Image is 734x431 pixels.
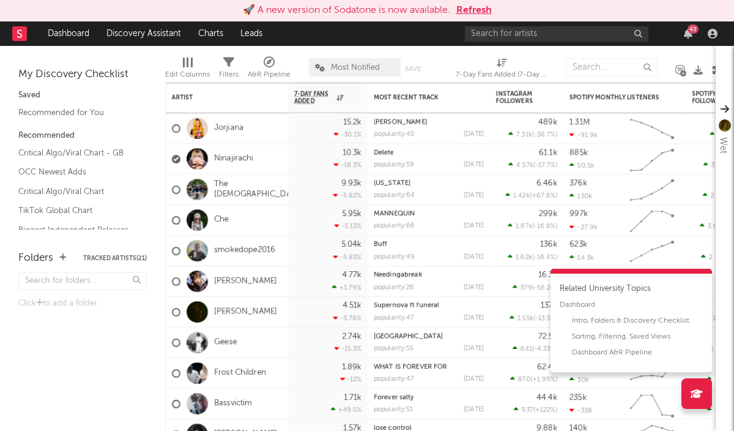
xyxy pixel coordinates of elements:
svg: Chart title [625,266,680,297]
a: Biggest Independent Releases This Week [18,223,135,249]
div: Artist [172,94,264,101]
span: 3.68k [708,223,725,230]
button: 43 [684,29,692,39]
div: 997k [569,210,588,218]
div: 🚀 A new version of Sodatone is now available. [243,3,450,18]
div: Dashboard A&R Pipeline [572,347,652,358]
div: Dashboard [560,299,595,310]
div: ( ) [508,253,557,261]
span: 1.62k [516,254,532,261]
div: 14.3k [569,253,594,261]
a: MANNEQUIN [374,211,415,217]
div: ( ) [508,161,557,169]
div: popularity: 49 [374,253,415,260]
a: Critical Algo/Viral Chart - GB [18,146,135,160]
div: 72.5k [538,332,557,340]
div: 1.71k [344,394,361,402]
a: Dashboard A&R Pipeline [572,347,703,358]
div: Forever salty [374,394,484,401]
div: 489k [538,118,557,126]
div: 62.4k [537,363,557,371]
svg: Chart title [625,236,680,266]
a: Delete [374,149,394,156]
a: Frost Children [214,368,266,378]
a: smokedope2016 [214,245,275,256]
a: Buff [374,241,387,248]
div: 61.1k [539,149,557,157]
a: TikTok Global Chart [18,204,135,217]
div: [DATE] [464,345,484,352]
button: Tracked Artists(21) [83,255,147,261]
a: [PERSON_NAME] [214,307,277,317]
span: -17.7 % [535,162,555,169]
div: 9.93k [341,179,361,187]
a: OCC Newest Adds [18,165,135,179]
div: 136k [540,241,557,249]
span: -16.4 % [534,254,555,261]
div: Click to add a folder. [18,296,147,311]
span: 641 [521,346,532,353]
div: 16.3k [538,271,557,279]
div: Most Recent Track [374,94,465,101]
div: Folders [18,251,53,266]
span: 379 [521,285,532,291]
span: -16.8 % [534,223,555,230]
div: Wet [716,137,730,154]
span: 1.55k [517,315,533,322]
a: WHAT IS FOREVER FOR [374,364,447,370]
span: 7-Day Fans Added [294,90,333,105]
svg: Chart title [625,174,680,205]
span: +122 % [535,407,555,414]
span: 7.31k [516,132,532,138]
div: 50.5k [569,162,595,170]
div: ( ) [510,375,557,383]
div: [DATE] [464,223,484,230]
div: [DATE] [464,162,484,168]
div: 43 [688,24,699,34]
a: Supernova ft funeral [374,302,439,309]
div: [DATE] [464,284,484,291]
div: -12 % [340,375,361,383]
a: Ninajirachi [214,154,253,164]
a: [GEOGRAPHIC_DATA] [374,333,443,340]
div: Tennessee [374,180,484,187]
a: Bassvictim [214,399,252,409]
span: Most Notified [331,64,380,72]
input: Search for artists [465,26,648,42]
div: 7-Day Fans Added (7-Day Fans Added) [456,52,547,88]
div: 5.04k [341,241,361,249]
div: popularity: 26 [374,284,414,291]
a: [US_STATE] [374,180,410,187]
div: Spotify Monthly Listeners [569,94,661,101]
div: Delete [374,149,484,156]
div: 44.4k [536,394,557,402]
div: Supernova ft funeral [374,302,484,309]
div: popularity: 47 [374,315,414,321]
div: Recommended [18,129,147,143]
div: 6.46k [536,179,557,187]
div: 15.2k [343,118,361,126]
div: MANNEQUIN [374,211,484,217]
span: +1.99 % [532,377,555,383]
div: Needingabreak [374,272,484,279]
a: Sorting, Filtering, Saved Views [572,331,703,342]
input: Search... [566,58,658,77]
a: Leads [232,21,271,46]
div: [DATE] [464,192,484,199]
div: ( ) [513,345,557,353]
div: -91.9k [569,131,598,139]
div: 130k [569,192,592,200]
div: 137k [541,302,557,310]
div: -27.9k [569,223,598,231]
div: -18.3 % [334,161,361,169]
div: -5.13 % [335,222,361,230]
div: WHAT IS FOREVER FOR [374,364,484,370]
div: 1.89k [342,363,361,371]
div: [DATE] [464,315,484,321]
a: Dashboard [560,299,703,310]
div: popularity: 40 [374,131,415,138]
div: Intro, Folders & Discovery Checklist [572,315,689,326]
div: popularity: 59 [374,162,414,168]
button: Save [405,66,421,72]
div: 299k [539,210,557,218]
